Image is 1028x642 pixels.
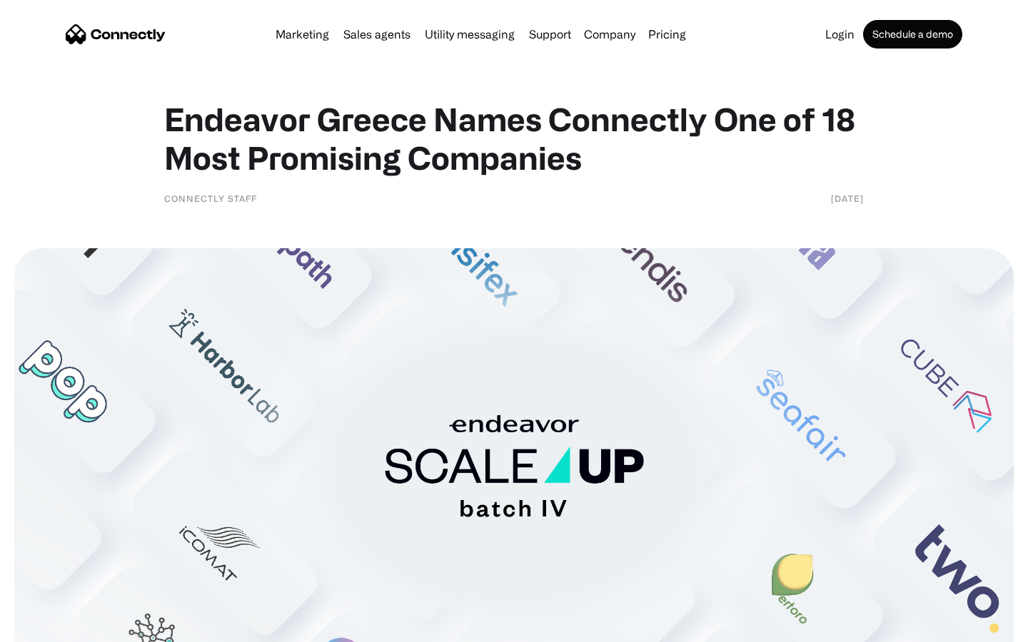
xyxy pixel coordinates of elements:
[831,191,864,205] div: [DATE]
[523,29,577,40] a: Support
[584,24,635,44] div: Company
[164,100,864,177] h1: Endeavor Greece Names Connectly One of 18 Most Promising Companies
[29,617,86,637] ul: Language list
[863,20,962,49] a: Schedule a demo
[270,29,335,40] a: Marketing
[338,29,416,40] a: Sales agents
[642,29,692,40] a: Pricing
[419,29,520,40] a: Utility messaging
[14,617,86,637] aside: Language selected: English
[164,191,257,205] div: Connectly Staff
[820,29,860,40] a: Login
